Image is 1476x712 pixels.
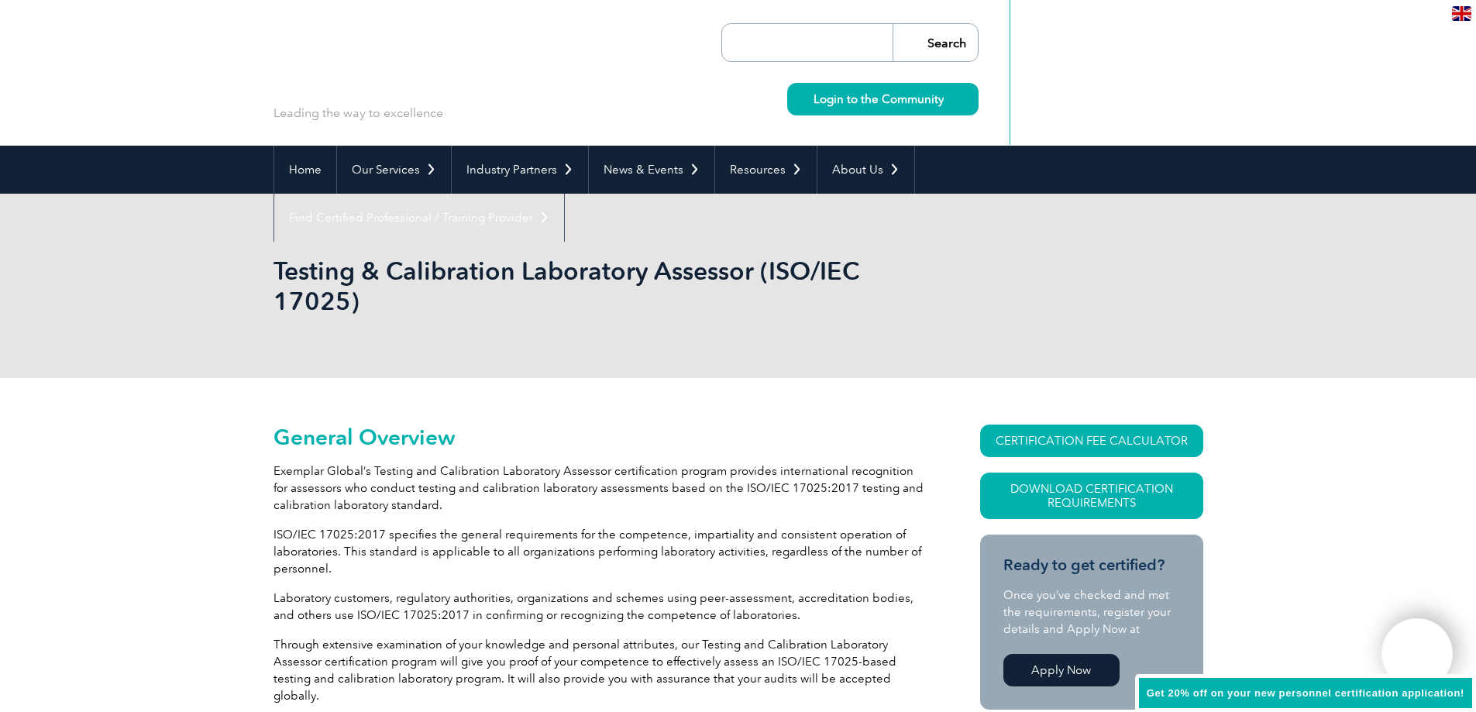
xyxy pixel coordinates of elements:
[274,463,924,514] p: Exemplar Global’s Testing and Calibration Laboratory Assessor certification program provides inte...
[274,194,564,242] a: Find Certified Professional / Training Provider
[274,105,443,122] p: Leading the way to excellence
[274,526,924,577] p: ISO/IEC 17025:2017 specifies the general requirements for the competence, impartiality and consis...
[274,636,924,704] p: Through extensive examination of your knowledge and personal attributes, our Testing and Calibrat...
[980,473,1203,519] a: Download Certification Requirements
[452,146,588,194] a: Industry Partners
[980,425,1203,457] a: CERTIFICATION FEE CALCULATOR
[274,425,924,449] h2: General Overview
[1398,635,1436,673] img: svg+xml;nitro-empty-id=MTMxODoxMTY=-1;base64,PHN2ZyB2aWV3Qm94PSIwIDAgNDAwIDQwMCIgd2lkdGg9IjQwMCIg...
[1003,586,1180,638] p: Once you’ve checked and met the requirements, register your details and Apply Now at
[274,256,869,316] h1: Testing & Calibration Laboratory Assessor (ISO/IEC 17025)
[787,83,979,115] a: Login to the Community
[337,146,451,194] a: Our Services
[1003,654,1120,686] a: Apply Now
[1452,6,1471,21] img: en
[1147,687,1464,699] span: Get 20% off on your new personnel certification application!
[817,146,914,194] a: About Us
[1003,555,1180,575] h3: Ready to get certified?
[893,24,978,61] input: Search
[274,590,924,624] p: Laboratory customers, regulatory authorities, organizations and schemes using peer-assessment, ac...
[944,95,952,103] img: svg+xml;nitro-empty-id=MzcxOjIyMw==-1;base64,PHN2ZyB2aWV3Qm94PSIwIDAgMTEgMTEiIHdpZHRoPSIxMSIgaGVp...
[715,146,817,194] a: Resources
[589,146,714,194] a: News & Events
[274,146,336,194] a: Home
